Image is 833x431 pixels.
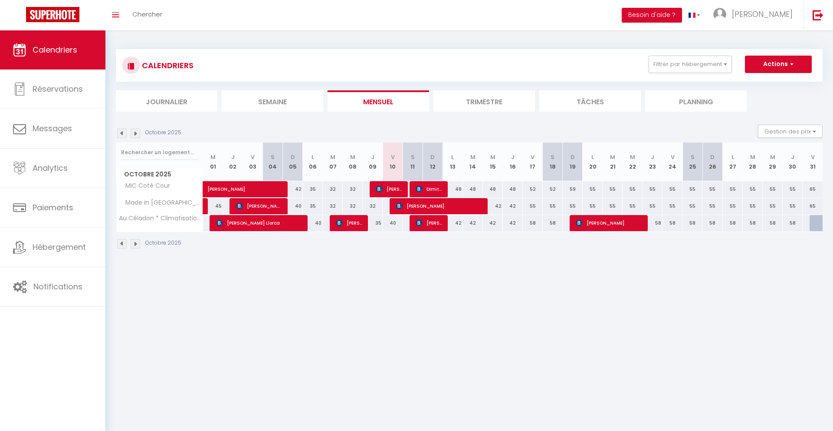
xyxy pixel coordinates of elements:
span: Au Céladon * Climatisation * Parking * Piscine [118,215,204,222]
abbr: M [330,153,335,161]
th: 29 [763,143,783,181]
abbr: J [371,153,374,161]
div: 42 [503,198,523,214]
div: 42 [463,215,483,231]
abbr: D [291,153,295,161]
span: [PERSON_NAME] [207,176,287,193]
div: 55 [702,181,722,197]
abbr: D [430,153,435,161]
span: [PERSON_NAME] [416,215,442,231]
th: 14 [463,143,483,181]
abbr: S [411,153,415,161]
abbr: M [210,153,216,161]
th: 23 [643,143,662,181]
div: 32 [343,198,363,214]
th: 13 [443,143,462,181]
div: 55 [643,198,662,214]
img: ... [713,8,726,21]
div: 58 [682,215,702,231]
span: [PERSON_NAME] [236,198,282,214]
button: Besoin d'aide ? [622,8,682,23]
th: 31 [803,143,823,181]
div: 55 [682,198,702,214]
div: 55 [603,181,623,197]
abbr: S [271,153,275,161]
div: 40 [383,215,403,231]
span: Notifications [33,281,82,292]
div: 40 [283,198,303,214]
div: 55 [543,198,563,214]
th: 01 [203,143,223,181]
button: Gestion des prix [758,125,823,138]
div: 58 [543,215,563,231]
abbr: V [671,153,675,161]
input: Rechercher un logement... [121,145,198,160]
div: 45 [203,198,223,214]
div: 55 [603,198,623,214]
abbr: V [391,153,395,161]
th: 21 [603,143,623,181]
th: 12 [423,143,443,181]
th: 27 [723,143,743,181]
span: [PERSON_NAME] [396,198,482,214]
div: 40 [303,215,323,231]
th: 04 [263,143,283,181]
div: 32 [323,181,343,197]
span: Paiements [33,202,73,213]
p: Octobre 2025 [145,129,181,137]
th: 05 [283,143,303,181]
span: Chercher [132,10,162,19]
div: 55 [743,198,763,214]
div: 58 [743,215,763,231]
th: 19 [563,143,583,181]
th: 07 [323,143,343,181]
abbr: L [591,153,594,161]
span: [PERSON_NAME] [336,215,362,231]
div: 42 [503,215,523,231]
abbr: J [651,153,654,161]
th: 02 [223,143,243,181]
div: 55 [583,181,603,197]
span: Réservations [33,83,83,94]
div: 52 [523,181,543,197]
div: 55 [662,198,682,214]
div: 55 [523,198,543,214]
div: 58 [643,215,662,231]
div: 58 [662,215,682,231]
th: 30 [783,143,803,181]
div: 65 [803,198,823,214]
div: 55 [583,198,603,214]
div: 48 [443,181,462,197]
span: Hébergement [33,242,86,252]
div: 55 [643,181,662,197]
div: 35 [303,198,323,214]
span: [PERSON_NAME] Llorca [216,215,302,231]
th: 10 [383,143,403,181]
abbr: M [350,153,355,161]
th: 25 [682,143,702,181]
abbr: L [731,153,734,161]
th: 26 [702,143,722,181]
div: 58 [723,215,743,231]
div: 55 [743,181,763,197]
li: Semaine [222,90,323,112]
div: 48 [463,181,483,197]
th: 17 [523,143,543,181]
abbr: J [791,153,794,161]
span: [PERSON_NAME] [732,9,793,20]
abbr: J [511,153,515,161]
div: 48 [503,181,523,197]
div: 32 [363,198,383,214]
abbr: V [251,153,255,161]
abbr: L [451,153,454,161]
div: 32 [343,181,363,197]
div: 58 [763,215,783,231]
div: 58 [702,215,722,231]
th: 09 [363,143,383,181]
span: [PERSON_NAME] [376,181,402,197]
img: logout [813,10,823,20]
abbr: S [691,153,695,161]
abbr: D [710,153,715,161]
abbr: M [630,153,635,161]
div: 55 [623,181,643,197]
